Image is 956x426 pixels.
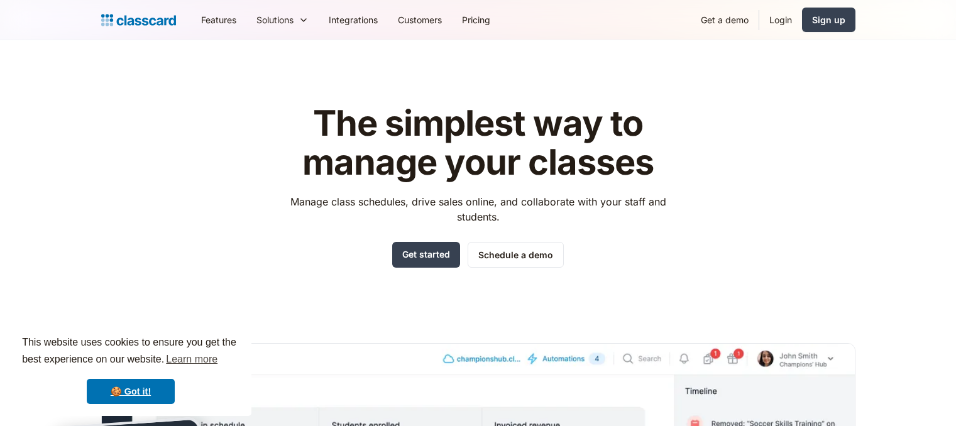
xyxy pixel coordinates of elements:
[191,6,246,34] a: Features
[22,335,239,369] span: This website uses cookies to ensure you get the best experience on our website.
[468,242,564,268] a: Schedule a demo
[10,323,251,416] div: cookieconsent
[278,104,678,182] h1: The simplest way to manage your classes
[759,6,802,34] a: Login
[278,194,678,224] p: Manage class schedules, drive sales online, and collaborate with your staff and students.
[246,6,319,34] div: Solutions
[802,8,855,32] a: Sign up
[812,13,845,26] div: Sign up
[392,242,460,268] a: Get started
[164,350,219,369] a: learn more about cookies
[101,11,176,29] a: home
[256,13,294,26] div: Solutions
[452,6,500,34] a: Pricing
[87,379,175,404] a: dismiss cookie message
[691,6,759,34] a: Get a demo
[319,6,388,34] a: Integrations
[388,6,452,34] a: Customers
